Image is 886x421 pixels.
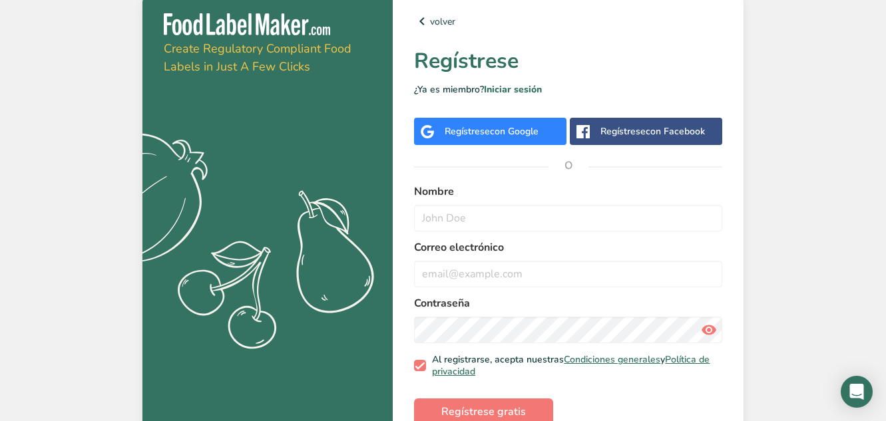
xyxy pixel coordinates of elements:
span: Create Regulatory Compliant Food Labels in Just A Few Clicks [164,41,351,74]
a: Iniciar sesión [484,83,542,96]
input: John Doe [414,205,722,231]
div: Regístrese [445,124,539,138]
h1: Regístrese [414,45,722,77]
label: Contraseña [414,295,722,311]
span: Al registrarse, acepta nuestras y [426,354,718,377]
a: Política de privacidad [432,353,710,378]
div: Regístrese [600,124,705,138]
a: volver [414,13,722,29]
a: Condiciones generales [564,353,660,366]
label: Correo electrónico [414,239,722,255]
input: email@example.com [414,261,722,287]
span: O [549,146,588,186]
p: ¿Ya es miembro? [414,82,722,96]
label: Nombre [414,184,722,200]
span: con Facebook [646,125,705,138]
span: Regístrese gratis [441,404,526,420]
img: Food Label Maker [164,13,330,35]
div: Open Intercom Messenger [841,376,873,408]
span: con Google [490,125,539,138]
